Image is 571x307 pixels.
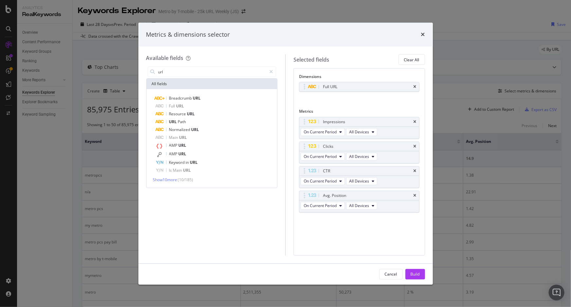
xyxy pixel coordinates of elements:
div: Available fields [146,54,184,62]
div: times [414,194,417,198]
span: URL [191,127,199,132]
div: Selected fields [294,56,329,64]
span: Main [169,135,179,140]
span: in [186,160,190,165]
div: Dimensions [299,74,419,82]
div: ImpressionstimesOn Current PeriodAll Devices [299,117,419,139]
span: URL [187,111,195,117]
div: times [414,85,417,89]
div: Clicks [323,143,333,150]
div: ClickstimesOn Current PeriodAll Devices [299,142,419,163]
div: CTR [323,168,330,174]
div: times [414,169,417,173]
button: On Current Period [301,153,345,161]
div: CTRtimesOn Current PeriodAll Devices [299,166,419,188]
span: Is [169,167,173,173]
span: All Devices [349,203,369,208]
span: On Current Period [304,154,337,159]
button: All Devices [346,153,377,161]
div: times [414,120,417,124]
button: All Devices [346,128,377,136]
span: Breadcrumb [169,95,193,101]
div: Clear All [404,57,419,63]
span: URL [190,160,198,165]
div: Cancel [385,271,397,277]
button: Build [405,269,425,279]
button: Cancel [379,269,403,279]
span: Show 10 more [153,177,177,182]
div: Full URL [323,84,337,90]
button: Clear All [399,54,425,65]
span: On Current Period [304,129,337,135]
div: Metrics & dimensions selector [146,30,230,39]
span: URL [179,143,187,148]
button: On Current Period [301,128,345,136]
span: On Current Period [304,178,337,184]
div: Metrics [299,108,419,117]
div: times [414,144,417,148]
span: AMP [169,151,179,157]
span: Full [169,103,176,109]
input: Search by field name [158,67,267,77]
div: times [421,30,425,39]
button: On Current Period [301,177,345,185]
span: ( 10 / 185 ) [178,177,193,182]
span: All Devices [349,154,369,159]
span: Normalized [169,127,191,132]
span: URL [169,119,178,125]
span: On Current Period [304,203,337,208]
span: Path [178,119,186,125]
button: All Devices [346,202,377,210]
span: URL [179,151,187,157]
div: Impressions [323,119,345,125]
button: On Current Period [301,202,345,210]
span: Resource [169,111,187,117]
div: All fields [147,79,277,89]
span: URL [179,135,187,140]
span: Keyword [169,160,186,165]
span: All Devices [349,129,369,135]
div: Full URLtimes [299,82,419,92]
span: URL [183,167,191,173]
div: Avg. PositiontimesOn Current PeriodAll Devices [299,191,419,213]
span: Main [173,167,183,173]
button: All Devices [346,177,377,185]
span: URL [176,103,184,109]
div: modal [138,23,433,285]
div: Open Intercom Messenger [549,285,564,300]
div: Build [411,271,420,277]
span: All Devices [349,178,369,184]
span: URL [193,95,201,101]
div: Avg. Position [323,192,346,199]
span: AMP [169,143,179,148]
